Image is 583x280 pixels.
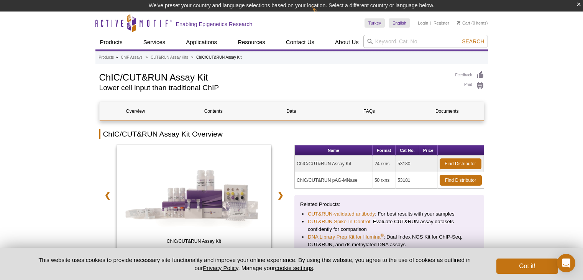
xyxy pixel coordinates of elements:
a: ChIC/CUT&RUN Assay Kit [117,145,272,251]
a: Login [418,20,428,26]
button: Got it! [496,259,558,274]
li: : Dual Index NGS Kit for ChIP-Seq, CUT&RUN, and ds methylated DNA assays [308,233,471,249]
button: Search [460,38,486,45]
li: » [116,55,118,59]
th: Cat No. [396,145,419,156]
a: Cart [457,20,470,26]
li: (0 items) [457,18,488,28]
a: Services [139,35,170,49]
a: Data [255,102,327,120]
li: » [146,55,148,59]
a: Feedback [455,71,484,79]
button: cookie settings [275,265,313,271]
th: Format [373,145,396,156]
a: ❯ [272,186,289,204]
a: Turkey [365,18,385,28]
td: 24 rxns [373,156,396,172]
li: | [430,18,432,28]
span: Search [462,38,484,44]
a: ❮ [99,186,116,204]
td: ChIC/CUT&RUN Assay Kit [295,156,373,172]
input: Keyword, Cat. No. [363,35,488,48]
div: Open Intercom Messenger [557,254,575,272]
td: ChIC/CUT&RUN pAG-MNase [295,172,373,189]
img: Change Here [312,6,332,24]
a: Print [455,81,484,90]
a: CUT&RUN Spike-In Control [308,218,370,226]
a: About Us [330,35,363,49]
p: Related Products: [300,201,478,208]
a: FAQs [333,102,405,120]
a: Products [95,35,127,49]
li: : Evaluate CUT&RUN assay datasets confidently for comparison [308,218,471,233]
a: CUT&RUN Assay Kits [151,54,188,61]
td: 50 rxns [373,172,396,189]
h1: ChIC/CUT&RUN Assay Kit [99,71,448,82]
a: Contact Us [281,35,319,49]
td: 53181 [396,172,419,189]
span: ChIC/CUT&RUN Assay Kit [118,237,270,245]
th: Price [419,145,438,156]
li: ChIC/CUT&RUN Assay Kit [196,55,241,59]
h2: Lower cell input than traditional ChIP [99,84,448,91]
a: Find Distributor [440,158,481,169]
a: Contents [177,102,250,120]
a: ChIP Assays [121,54,143,61]
a: Find Distributor [440,175,482,186]
a: Resources [233,35,270,49]
a: Privacy Policy [203,265,238,271]
li: » [191,55,194,59]
p: This website uses cookies to provide necessary site functionality and improve your online experie... [25,256,484,272]
th: Name [295,145,373,156]
sup: ® [381,233,384,237]
a: Register [434,20,449,26]
h2: Enabling Epigenetics Research [176,21,253,28]
img: ChIC/CUT&RUN Assay Kit [117,145,272,249]
a: Products [99,54,114,61]
a: Applications [181,35,222,49]
a: CUT&RUN-validated antibody [308,210,375,218]
img: Your Cart [457,21,460,25]
a: Overview [100,102,172,120]
a: English [389,18,410,28]
li: : For best results with your samples [308,210,471,218]
a: Documents [411,102,483,120]
td: 53180 [396,156,419,172]
a: DNA Library Prep Kit for Illumina® [308,233,384,241]
h2: ChIC/CUT&RUN Assay Kit Overview [99,129,484,139]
